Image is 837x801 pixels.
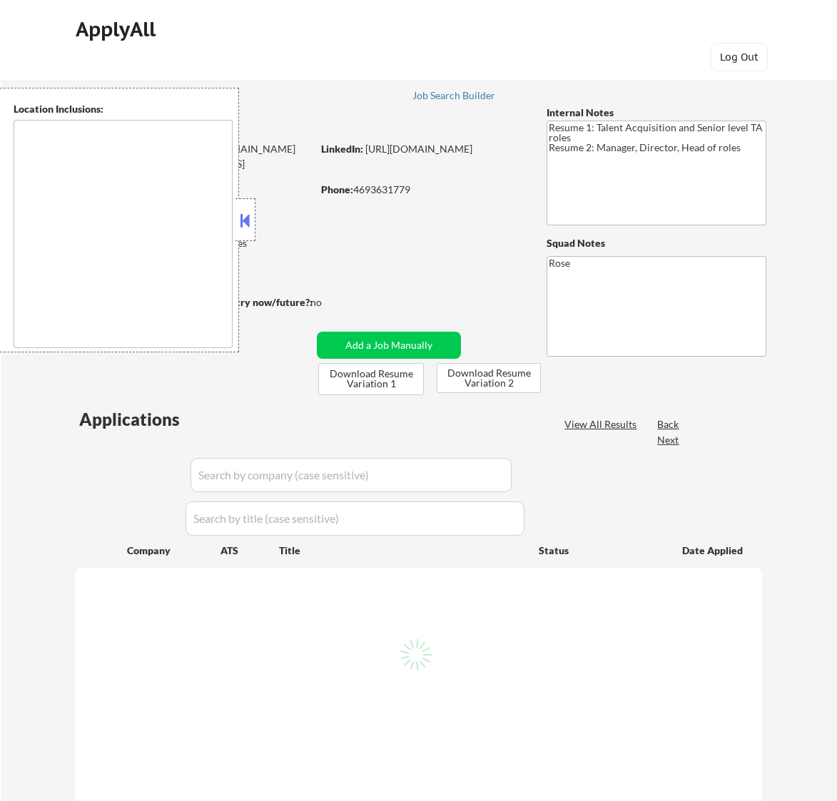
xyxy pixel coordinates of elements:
[76,17,160,41] div: ApplyAll
[279,544,525,558] div: Title
[321,183,353,195] strong: Phone:
[321,143,363,155] strong: LinkedIn:
[412,91,496,101] div: Job Search Builder
[547,106,766,120] div: Internal Notes
[220,544,279,558] div: ATS
[657,433,680,447] div: Next
[14,102,233,116] div: Location Inclusions:
[365,143,472,155] a: [URL][DOMAIN_NAME]
[657,417,680,432] div: Back
[321,183,523,197] div: 4693631779
[191,458,512,492] input: Search by company (case sensitive)
[547,236,766,250] div: Squad Notes
[539,537,661,563] div: Status
[317,332,461,359] button: Add a Job Manually
[127,544,220,558] div: Company
[564,417,641,432] div: View All Results
[318,363,424,395] button: Download Resume Variation 1
[186,501,524,536] input: Search by title (case sensitive)
[437,363,541,393] button: Download Resume Variation 2
[310,295,351,310] div: no
[711,43,768,71] button: Log Out
[79,411,220,428] div: Applications
[682,544,745,558] div: Date Applied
